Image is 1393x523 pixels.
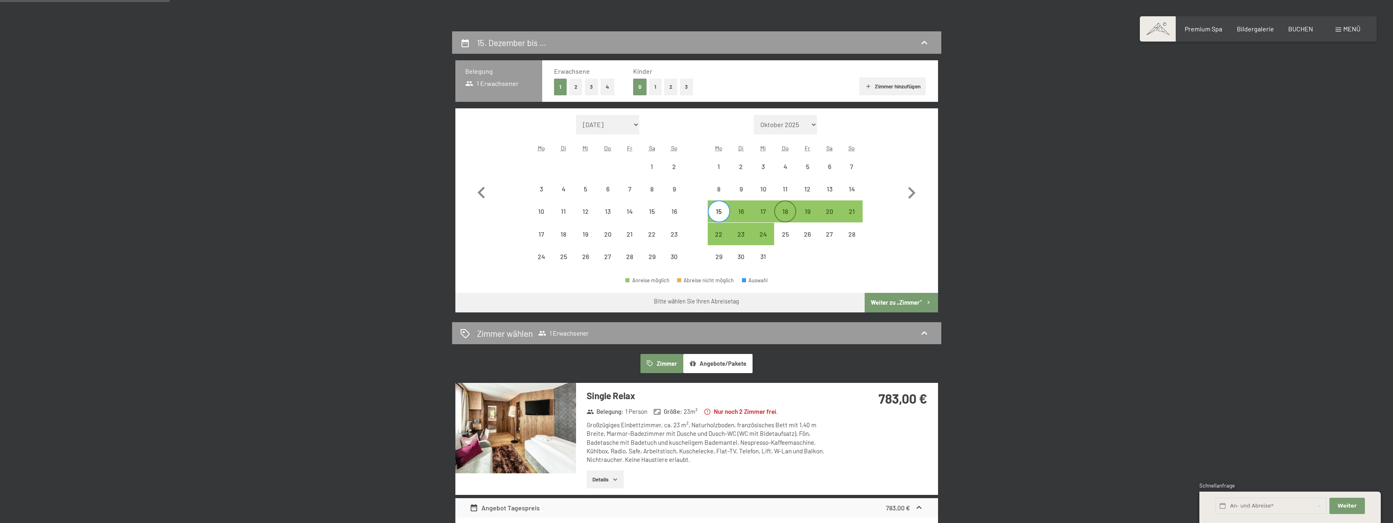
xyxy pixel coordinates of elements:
[553,253,574,274] div: 25
[530,178,552,200] div: Mon Nov 03 2025
[663,178,685,200] div: Sun Nov 09 2025
[641,178,663,200] div: Abreise nicht möglich
[531,231,552,251] div: 17
[455,498,938,518] div: Angebot Tagespreis783,00 €
[574,200,596,222] div: Wed Nov 12 2025
[552,178,574,200] div: Abreise nicht möglich
[574,223,596,245] div: Wed Nov 19 2025
[530,223,552,245] div: Mon Nov 17 2025
[619,223,641,245] div: Fri Nov 21 2025
[819,223,841,245] div: Abreise nicht möglich
[1185,25,1222,33] span: Premium Spa
[538,145,545,152] abbr: Montag
[708,178,730,200] div: Abreise nicht möglich
[730,200,752,222] div: Tue Dec 16 2025
[774,156,796,178] div: Thu Dec 04 2025
[709,163,729,184] div: 1
[742,278,768,283] div: Auswahl
[730,156,752,178] div: Abreise nicht möglich
[465,79,519,88] span: 1 Erwachsener
[709,253,729,274] div: 29
[619,246,641,268] div: Fri Nov 28 2025
[796,200,818,222] div: Fri Dec 19 2025
[641,178,663,200] div: Sat Nov 08 2025
[848,145,855,152] abbr: Sonntag
[731,253,751,274] div: 30
[575,231,596,251] div: 19
[574,223,596,245] div: Abreise nicht möglich
[752,223,774,245] div: Abreise möglich
[598,186,618,206] div: 6
[760,145,766,152] abbr: Mittwoch
[709,231,729,251] div: 22
[753,253,773,274] div: 31
[641,223,663,245] div: Sat Nov 22 2025
[805,145,810,152] abbr: Freitag
[708,178,730,200] div: Mon Dec 08 2025
[663,246,685,268] div: Sun Nov 30 2025
[708,156,730,178] div: Abreise nicht möglich
[752,200,774,222] div: Wed Dec 17 2025
[598,231,618,251] div: 20
[569,79,583,95] button: 2
[619,200,641,222] div: Fri Nov 14 2025
[663,178,685,200] div: Abreise nicht möglich
[663,200,685,222] div: Sun Nov 16 2025
[552,200,574,222] div: Abreise nicht möglich
[879,391,927,406] strong: 783,00 €
[620,186,640,206] div: 7
[663,200,685,222] div: Abreise nicht möglich
[715,145,722,152] abbr: Montag
[597,223,619,245] div: Thu Nov 20 2025
[709,186,729,206] div: 8
[554,67,590,75] span: Erwachsene
[620,253,640,274] div: 28
[477,37,546,48] h2: 15. Dezember bis …
[530,223,552,245] div: Abreise nicht möglich
[649,145,655,152] abbr: Samstag
[684,407,698,416] span: 23 m²
[819,178,841,200] div: Sat Dec 13 2025
[753,208,773,229] div: 17
[841,178,863,200] div: Abreise nicht möglich
[664,186,684,206] div: 9
[641,200,663,222] div: Sat Nov 15 2025
[552,246,574,268] div: Tue Nov 25 2025
[587,421,829,464] div: Großzügiges Einbettzimmer, ca. 23 m², Naturholzboden, französisches Bett mit 1,40 m Breite, Marmo...
[774,200,796,222] div: Thu Dec 18 2025
[619,246,641,268] div: Abreise nicht möglich
[708,200,730,222] div: Abreise möglich
[585,79,598,95] button: 3
[552,246,574,268] div: Abreise nicht möglich
[819,156,841,178] div: Abreise nicht möglich
[752,156,774,178] div: Abreise nicht möglich
[708,156,730,178] div: Mon Dec 01 2025
[775,208,795,229] div: 18
[641,246,663,268] div: Abreise nicht möglich
[753,163,773,184] div: 3
[730,178,752,200] div: Tue Dec 09 2025
[731,163,751,184] div: 2
[597,246,619,268] div: Abreise nicht möglich
[775,231,795,251] div: 25
[574,246,596,268] div: Wed Nov 26 2025
[841,156,863,178] div: Sun Dec 07 2025
[641,200,663,222] div: Abreise nicht möglich
[642,163,662,184] div: 1
[677,278,734,283] div: Abreise nicht möglich
[642,253,662,274] div: 29
[574,246,596,268] div: Abreise nicht möglich
[841,208,862,229] div: 21
[841,200,863,222] div: Abreise möglich
[597,223,619,245] div: Abreise nicht möglich
[752,200,774,222] div: Abreise möglich
[531,186,552,206] div: 3
[575,186,596,206] div: 5
[752,156,774,178] div: Wed Dec 03 2025
[753,186,773,206] div: 10
[663,223,685,245] div: Sun Nov 23 2025
[819,200,841,222] div: Sat Dec 20 2025
[796,223,818,245] div: Fri Dec 26 2025
[752,178,774,200] div: Wed Dec 10 2025
[552,200,574,222] div: Tue Nov 11 2025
